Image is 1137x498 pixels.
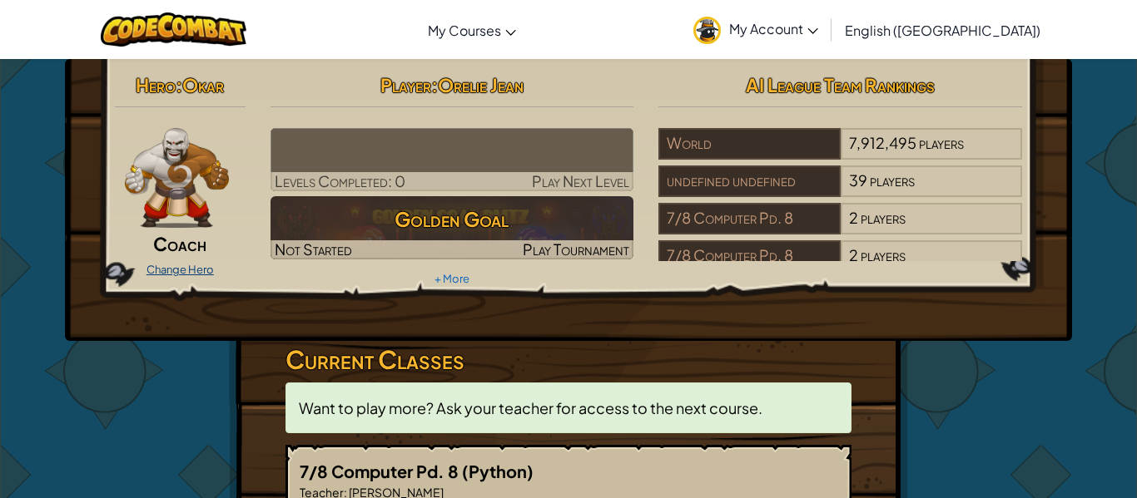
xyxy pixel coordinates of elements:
span: Okar [182,73,224,96]
div: 7/8 Computer Pd. 8 [658,203,840,234]
span: 2 [849,245,858,264]
span: : [176,73,182,96]
a: undefined undefined39players [658,181,1022,200]
span: Not Started [275,239,352,259]
a: + More [434,272,469,285]
span: players [870,170,915,190]
span: My Courses [428,22,501,39]
div: World [658,128,840,160]
img: avatar [693,17,721,44]
span: Hero [136,73,176,96]
a: My Account [685,3,827,56]
div: undefined undefined [658,165,840,197]
span: 2 [849,208,858,227]
span: Play Tournament [523,239,629,259]
a: Golden GoalNot StartedPlay Tournament [271,196,634,259]
img: goliath-pose.png [125,128,229,228]
div: 7/8 Computer Pd. 8 [658,240,840,272]
h3: Current Classes [285,341,852,378]
span: 7,912,495 [849,133,916,152]
span: Levels Completed: 0 [275,171,405,190]
a: 7/8 Computer Pd. 82players [658,219,1022,238]
span: Want to play more? Ask your teacher for access to the next course. [299,398,762,417]
a: Change Hero [146,263,214,276]
span: Coach [153,232,206,255]
span: English ([GEOGRAPHIC_DATA]) [845,22,1040,39]
span: (Python) [462,461,534,481]
span: Orelie Jean [438,73,524,96]
span: Player [380,73,431,96]
span: 7/8 Computer Pd. 8 [300,461,462,481]
span: players [861,245,906,264]
span: : [431,73,438,96]
span: Play Next Level [532,171,629,190]
h3: Golden Goal [271,200,634,238]
span: players [861,208,906,227]
span: players [919,133,964,152]
span: AI League Team Rankings [746,73,935,96]
a: My Courses [420,7,524,52]
a: World7,912,495players [658,144,1022,163]
a: 7/8 Computer Pd. 82players [658,256,1022,275]
span: My Account [729,20,818,37]
img: CodeCombat logo [101,12,246,47]
a: Play Next Level [271,128,634,191]
a: English ([GEOGRAPHIC_DATA]) [837,7,1049,52]
span: 39 [849,170,867,190]
img: Golden Goal [271,196,634,259]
